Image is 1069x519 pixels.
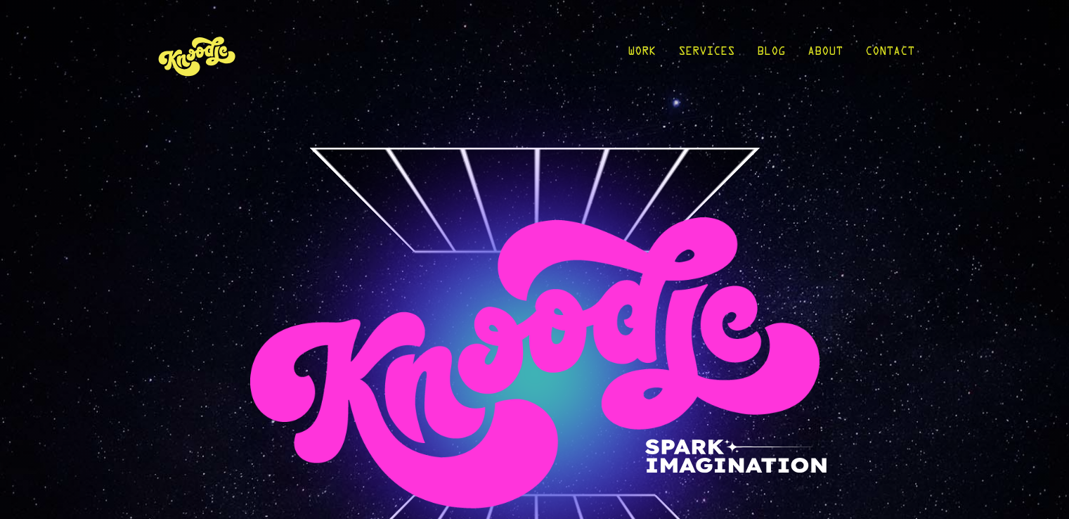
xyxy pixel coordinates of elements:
[678,23,734,88] a: Services
[155,23,240,88] img: KnoLogo(yellow)
[757,23,785,88] a: Blog
[628,23,656,88] a: Work
[808,23,843,88] a: About
[865,23,914,88] a: Contact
